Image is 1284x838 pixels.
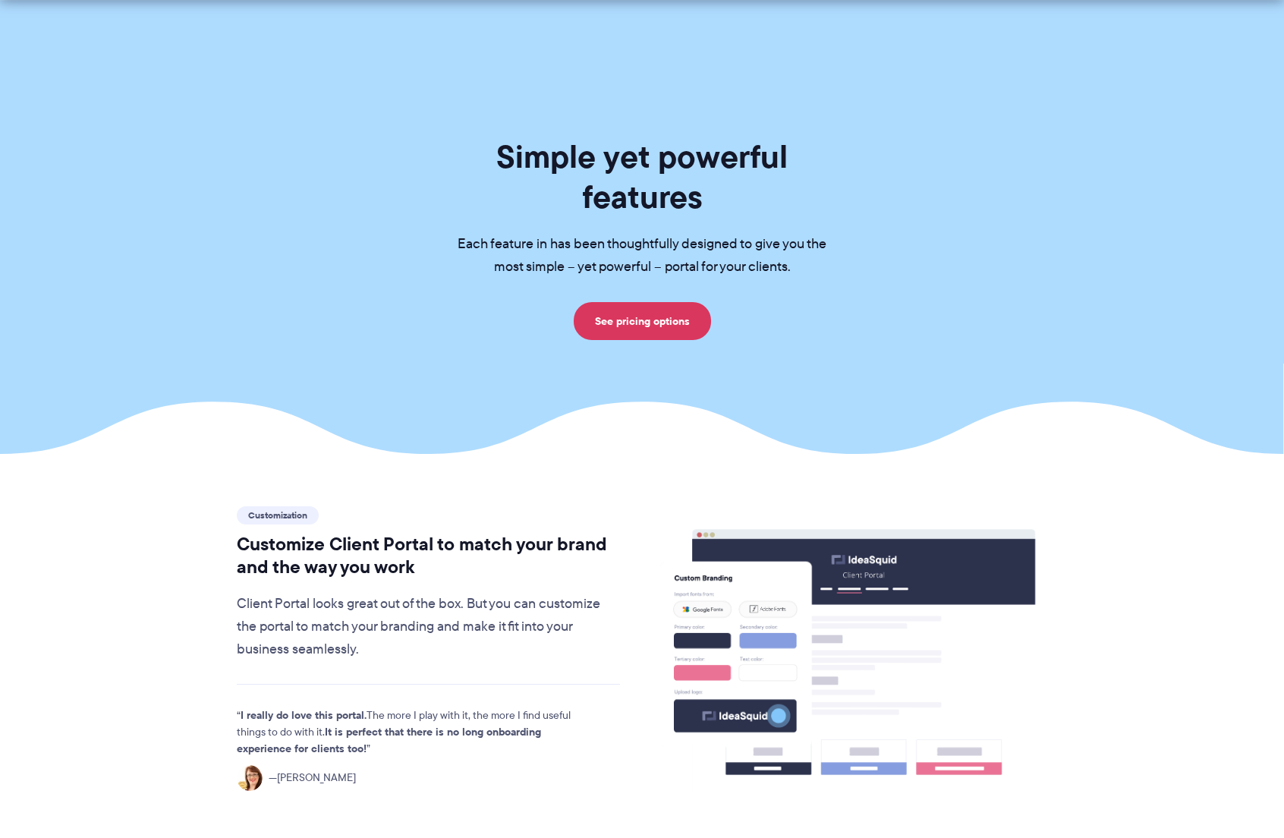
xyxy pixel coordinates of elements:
span: Customization [237,506,319,525]
p: The more I play with it, the more I find useful things to do with it. [237,707,593,758]
p: Client Portal looks great out of the box. But you can customize the portal to match your branding... [237,593,620,661]
a: See pricing options [574,302,711,340]
h2: Customize Client Portal to match your brand and the way you work [237,533,620,578]
p: Each feature in has been thoughtfully designed to give you the most simple – yet powerful – porta... [433,233,851,279]
h1: Simple yet powerful features [433,137,851,217]
span: [PERSON_NAME] [269,770,356,786]
strong: I really do love this portal. [241,707,367,723]
strong: It is perfect that there is no long onboarding experience for clients too! [237,723,541,757]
